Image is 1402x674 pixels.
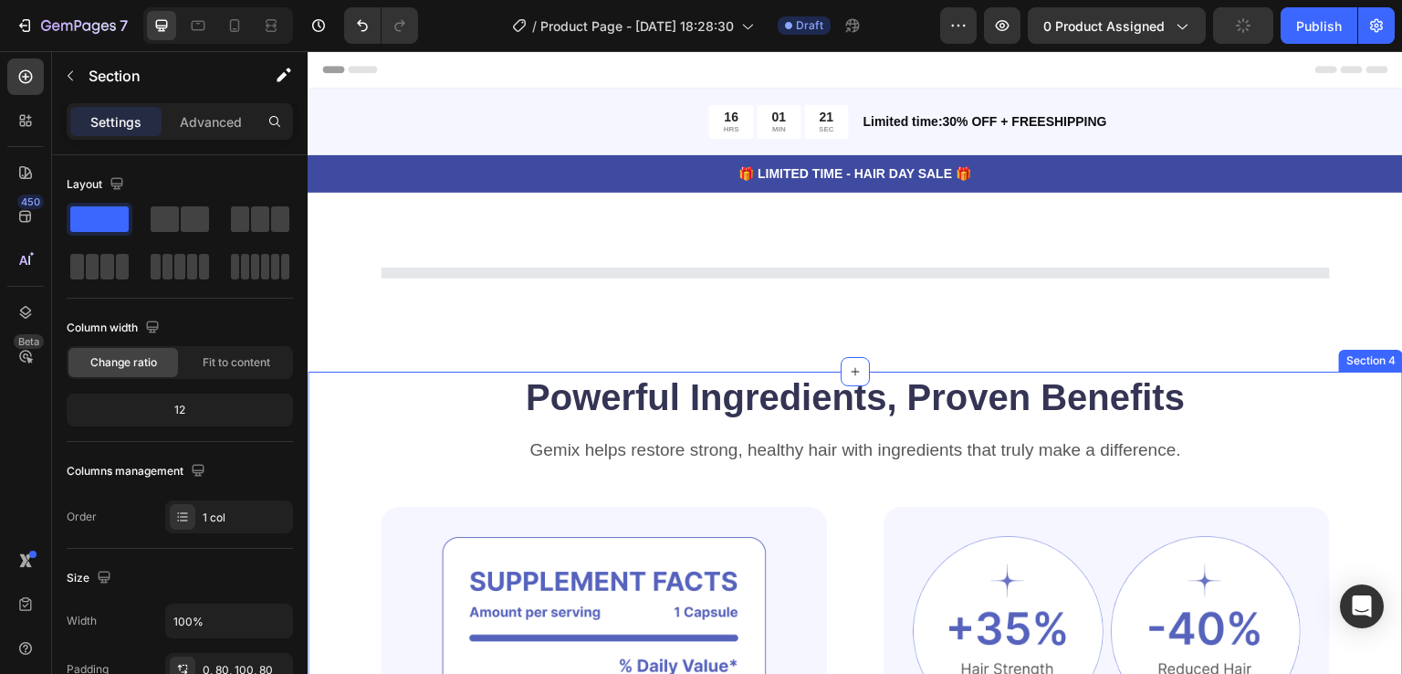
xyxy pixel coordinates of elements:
div: 1 col [203,510,288,526]
span: / [532,16,537,36]
p: SEC [512,74,527,83]
div: Beta [14,334,44,349]
h2: Powerful Ingredients, Proven Benefits [73,321,1022,372]
span: Product Page - [DATE] 18:28:30 [540,16,734,36]
div: 21 [512,58,527,74]
div: Publish [1296,16,1342,36]
span: Change ratio [90,354,157,371]
div: Width [67,613,97,629]
p: Settings [90,112,141,132]
div: Size [67,566,115,591]
div: Undo/Redo [344,7,418,44]
div: 450 [17,195,44,209]
p: Advanced [180,112,242,132]
span: Draft [796,17,823,34]
p: Limited time:30% OFF + FREESHIPPING [556,61,1093,80]
div: 12 [70,397,289,423]
div: 01 [465,58,479,74]
button: 7 [7,7,136,44]
span: 0 product assigned [1043,16,1165,36]
button: 0 product assigned [1028,7,1206,44]
div: Order [67,509,97,525]
p: MIN [465,74,479,83]
div: Layout [67,173,128,197]
iframe: Design area [308,51,1402,674]
div: 16 [416,58,432,74]
p: 🎁 LIMITED TIME - HAIR DAY SALE 🎁 [2,113,1093,132]
div: Open Intercom Messenger [1340,584,1384,628]
input: Auto [166,605,292,637]
p: Section [89,65,238,87]
div: Section 4 [1035,301,1092,318]
div: Columns management [67,459,209,484]
p: HRS [416,74,432,83]
p: 7 [120,15,128,37]
span: Fit to content [203,354,270,371]
p: Gemix helps restore strong, healthy hair with ingredients that truly make a difference. [75,388,1020,411]
div: Column width [67,316,163,341]
button: Publish [1281,7,1357,44]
